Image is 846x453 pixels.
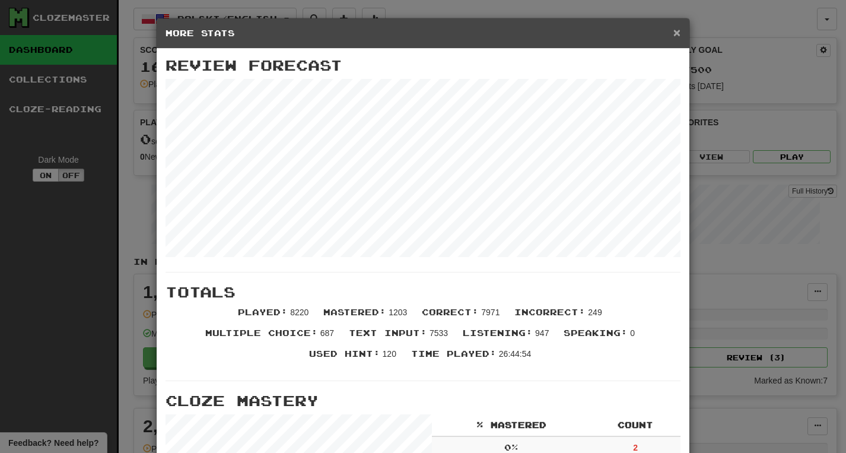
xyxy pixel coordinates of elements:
[166,58,680,73] h3: Review Forecast
[323,307,386,317] span: Mastered :
[343,327,457,348] li: 7533
[416,306,508,327] li: 7971
[166,284,680,300] h3: Totals
[564,328,628,338] span: Speaking :
[303,348,405,369] li: 120
[463,328,533,338] span: Listening :
[508,306,610,327] li: 249
[673,26,680,39] button: Close
[232,306,317,327] li: 8220
[514,307,586,317] span: Incorrect :
[405,348,540,369] li: 26:44:54
[317,306,416,327] li: 1203
[432,414,590,436] th: % Mastered
[349,328,427,338] span: Text Input :
[558,327,644,348] li: 0
[590,414,680,436] th: Count
[411,349,497,359] span: Time Played :
[166,27,680,39] h5: More Stats
[633,443,638,452] strong: 2
[457,327,558,348] li: 947
[309,349,380,359] span: Used Hint :
[199,327,343,348] li: 687
[673,26,680,39] span: ×
[166,393,680,408] h3: Cloze Mastery
[422,307,479,317] span: Correct :
[205,328,318,338] span: Multiple Choice :
[238,307,288,317] span: Played :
